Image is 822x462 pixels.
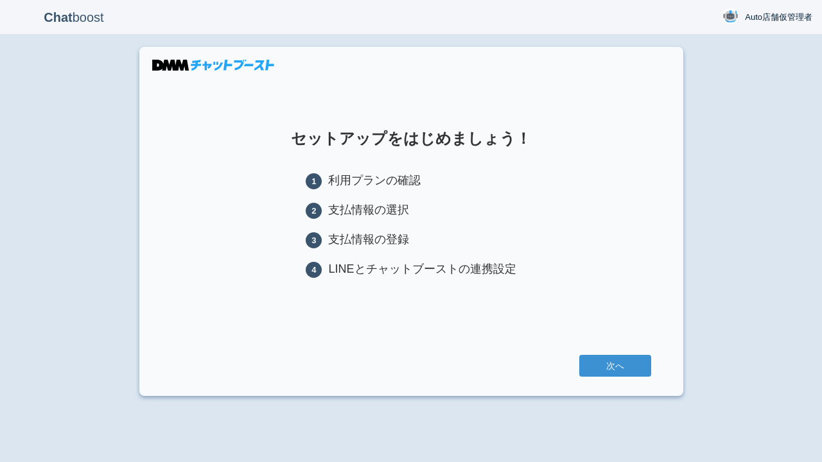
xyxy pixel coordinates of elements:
span: 4 [306,262,322,278]
li: 利用プランの確認 [306,173,516,189]
span: Auto店舗仮管理者 [745,11,812,24]
h1: セットアップをはじめましょう！ [171,130,651,147]
li: 支払情報の登録 [306,232,516,248]
a: 次へ [579,355,651,377]
img: User Image [722,8,739,24]
li: 支払情報の選択 [306,202,516,219]
p: boost [10,1,138,33]
span: 3 [306,232,322,248]
b: Chat [44,10,72,24]
span: 1 [306,173,322,189]
img: DMMチャットブースト [152,60,274,71]
li: LINEとチャットブーストの連携設定 [306,261,516,278]
span: 2 [306,203,322,219]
